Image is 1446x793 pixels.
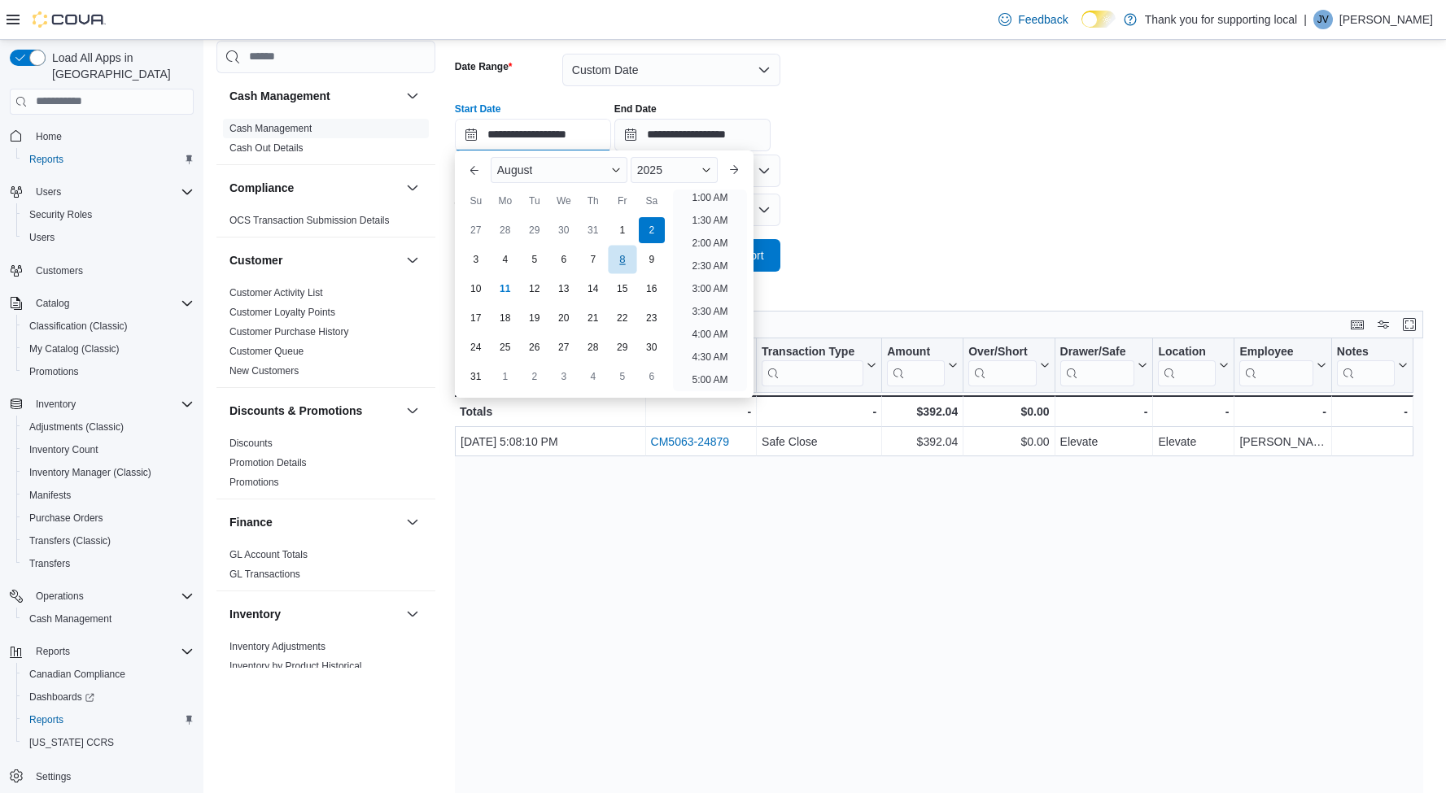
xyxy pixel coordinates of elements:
[685,256,734,276] li: 2:30 AM
[762,344,876,386] button: Transaction Type
[36,645,70,658] span: Reports
[492,305,518,331] div: day-18
[887,402,958,421] div: $392.04
[23,150,194,169] span: Reports
[229,326,349,338] a: Customer Purchase History
[1339,10,1433,29] p: [PERSON_NAME]
[29,668,125,681] span: Canadian Compliance
[463,364,489,390] div: day-31
[3,259,200,282] button: Customers
[29,765,194,786] span: Settings
[1158,344,1216,386] div: Location
[637,163,662,176] span: 2025
[29,586,90,606] button: Operations
[29,260,194,281] span: Customers
[551,364,577,390] div: day-3
[3,124,200,148] button: Home
[229,142,304,154] a: Cash Out Details
[3,181,200,203] button: Users
[1374,315,1393,334] button: Display options
[608,245,636,273] div: day-8
[403,251,422,270] button: Customer
[580,276,606,302] div: day-14
[492,276,518,302] div: day-11
[16,552,200,575] button: Transfers
[968,432,1049,451] div: $0.00
[29,127,68,146] a: Home
[29,153,63,166] span: Reports
[36,264,83,277] span: Customers
[36,398,76,411] span: Inventory
[580,364,606,390] div: day-4
[23,339,126,359] a: My Catalog (Classic)
[29,691,94,704] span: Dashboards
[36,130,62,143] span: Home
[639,334,665,360] div: day-30
[216,545,435,590] div: Finance
[551,246,577,272] div: day-6
[3,640,200,663] button: Reports
[1239,432,1326,451] div: [PERSON_NAME]
[29,612,111,625] span: Cash Management
[685,325,734,344] li: 4:00 AM
[29,294,76,313] button: Catalog
[492,246,518,272] div: day-4
[23,463,194,482] span: Inventory Manager (Classic)
[3,764,200,787] button: Settings
[887,432,958,451] div: $392.04
[403,178,422,198] button: Compliance
[16,438,200,461] button: Inventory Count
[229,606,281,622] h3: Inventory
[522,334,548,360] div: day-26
[229,88,400,104] button: Cash Management
[1059,432,1147,451] div: Elevate
[639,188,665,214] div: Sa
[609,217,636,243] div: day-1
[29,466,151,479] span: Inventory Manager (Classic)
[1400,315,1419,334] button: Enter fullscreen
[491,157,627,183] div: Button. Open the month selector. August is currently selected.
[36,590,84,603] span: Operations
[650,402,751,421] div: -
[968,344,1049,386] button: Over/Short
[29,557,70,570] span: Transfers
[673,190,747,391] ul: Time
[551,276,577,302] div: day-13
[522,188,548,214] div: Tu
[497,163,533,176] span: August
[463,246,489,272] div: day-3
[721,157,747,183] button: Next month
[455,60,513,73] label: Date Range
[16,315,200,338] button: Classification (Classic)
[216,283,435,387] div: Customer
[23,733,194,752] span: Washington CCRS
[23,486,194,505] span: Manifests
[455,119,611,151] input: Press the down key to enter a popover containing a calendar. Press the escape key to close the po...
[968,402,1049,421] div: $0.00
[16,529,200,552] button: Transfers (Classic)
[1348,315,1367,334] button: Keyboard shortcuts
[29,713,63,726] span: Reports
[29,512,103,525] span: Purchase Orders
[609,188,636,214] div: Fr
[29,534,111,547] span: Transfers (Classic)
[29,767,77,786] a: Settings
[492,217,518,243] div: day-28
[758,164,771,177] button: Open list of options
[639,364,665,390] div: day-6
[229,180,294,196] h3: Compliance
[1239,344,1313,359] div: Employee
[23,531,117,551] a: Transfers (Classic)
[23,228,61,247] a: Users
[463,217,489,243] div: day-27
[1317,10,1329,29] span: JV
[685,302,734,321] li: 3:30 AM
[639,305,665,331] div: day-23
[461,157,487,183] button: Previous Month
[229,365,299,377] a: New Customers
[29,261,90,281] a: Customers
[1337,344,1408,386] button: Notes
[639,246,665,272] div: day-9
[229,660,362,672] a: Inventory by Product Historical
[887,344,958,386] button: Amount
